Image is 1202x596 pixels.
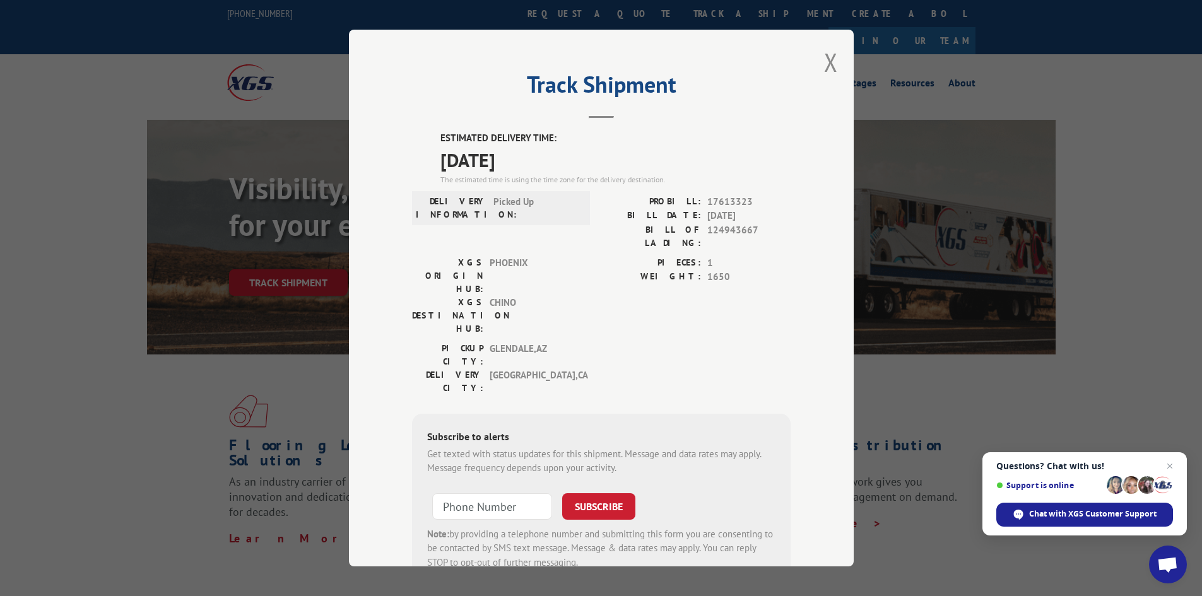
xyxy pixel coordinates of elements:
[416,195,487,221] label: DELIVERY INFORMATION:
[412,342,483,368] label: PICKUP CITY:
[412,296,483,336] label: XGS DESTINATION HUB:
[427,429,775,447] div: Subscribe to alerts
[440,131,791,146] label: ESTIMATED DELIVERY TIME:
[996,461,1173,471] span: Questions? Chat with us!
[601,270,701,284] label: WEIGHT:
[601,256,701,271] label: PIECES:
[824,45,838,79] button: Close modal
[562,493,635,520] button: SUBSCRIBE
[412,76,791,100] h2: Track Shipment
[707,209,791,223] span: [DATE]
[427,447,775,476] div: Get texted with status updates for this shipment. Message and data rates may apply. Message frequ...
[440,146,791,174] span: [DATE]
[1149,546,1187,583] div: Open chat
[412,368,483,395] label: DELIVERY CITY:
[493,195,579,221] span: Picked Up
[412,256,483,296] label: XGS ORIGIN HUB:
[490,256,575,296] span: PHOENIX
[707,256,791,271] span: 1
[996,503,1173,527] div: Chat with XGS Customer Support
[440,174,791,185] div: The estimated time is using the time zone for the delivery destination.
[707,270,791,284] span: 1650
[707,223,791,250] span: 124943667
[432,493,552,520] input: Phone Number
[427,528,449,540] strong: Note:
[490,296,575,336] span: CHINO
[707,195,791,209] span: 17613323
[490,368,575,395] span: [GEOGRAPHIC_DATA] , CA
[601,223,701,250] label: BILL OF LADING:
[490,342,575,368] span: GLENDALE , AZ
[996,481,1102,490] span: Support is online
[601,195,701,209] label: PROBILL:
[601,209,701,223] label: BILL DATE:
[1162,459,1177,474] span: Close chat
[427,527,775,570] div: by providing a telephone number and submitting this form you are consenting to be contacted by SM...
[1029,508,1157,520] span: Chat with XGS Customer Support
